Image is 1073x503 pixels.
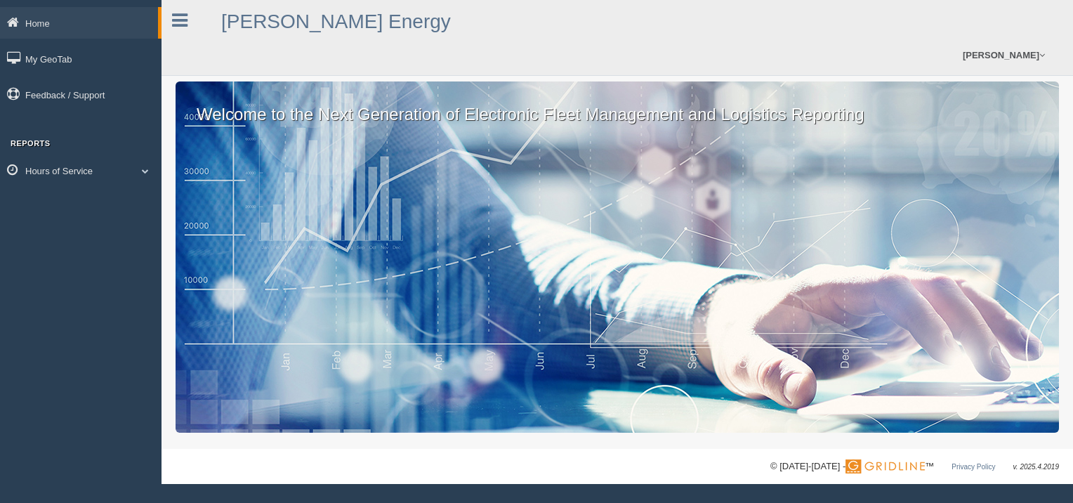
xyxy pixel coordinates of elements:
[770,459,1059,474] div: © [DATE]-[DATE] - ™
[956,35,1052,75] a: [PERSON_NAME]
[952,463,995,471] a: Privacy Policy
[221,11,451,32] a: [PERSON_NAME] Energy
[845,459,925,473] img: Gridline
[1013,463,1059,471] span: v. 2025.4.2019
[176,81,1059,126] p: Welcome to the Next Generation of Electronic Fleet Management and Logistics Reporting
